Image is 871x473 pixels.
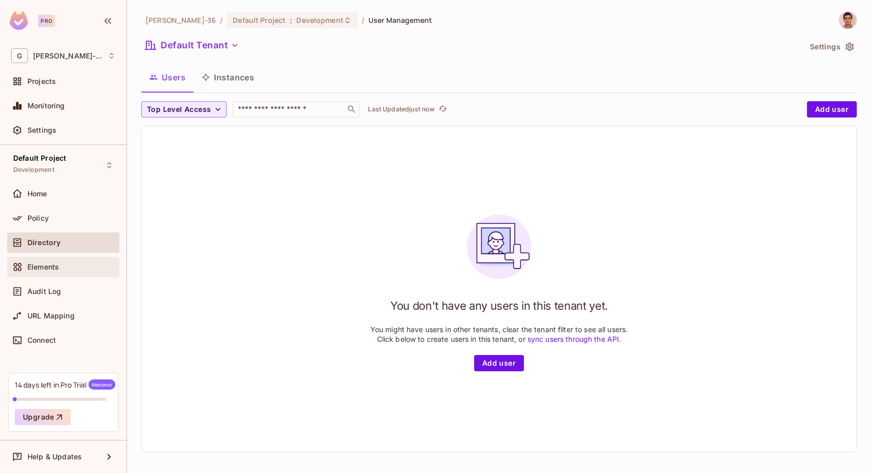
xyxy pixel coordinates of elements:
span: the active workspace [145,15,216,25]
span: Click to refresh data [434,103,449,115]
span: Workspace: Gevorg-36 [33,52,102,60]
button: Settings [806,39,857,55]
span: Audit Log [27,287,61,295]
img: SReyMgAAAABJRU5ErkJggg== [10,11,28,30]
p: Last Updated just now [368,105,434,113]
button: Upgrade [15,409,71,425]
button: Default Tenant [141,37,243,53]
span: Connect [27,336,56,344]
span: Welcome! [88,379,115,390]
button: Add user [807,101,857,117]
span: refresh [439,104,447,114]
button: Add user [474,355,524,371]
button: refresh [437,103,449,115]
span: G [11,48,28,63]
li: / [362,15,364,25]
a: sync users through the API. [527,335,621,343]
span: Elements [27,263,59,271]
span: Monitoring [27,102,65,110]
span: Policy [27,214,49,222]
span: : [289,16,293,24]
span: Help & Updates [27,453,82,461]
span: Settings [27,126,56,134]
span: User Management [368,15,432,25]
div: Pro [38,15,55,27]
button: Users [141,65,194,90]
span: Directory [27,239,60,247]
div: 14 days left in Pro Trial [15,379,115,390]
span: Development [296,15,343,25]
li: / [220,15,223,25]
span: Default Project [13,154,66,162]
p: You might have users in other tenants, clear the tenant filter to see all users. Click below to c... [370,324,628,344]
span: URL Mapping [27,312,75,320]
button: Top Level Access [141,101,227,117]
button: Instances [194,65,262,90]
span: Top Level Access [147,103,211,116]
span: Projects [27,77,56,85]
span: Default Project [233,15,286,25]
h1: You don't have any users in this tenant yet. [390,298,608,313]
img: Gevorg Karapetyan [839,12,856,28]
span: Development [13,166,54,174]
span: Home [27,190,47,198]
